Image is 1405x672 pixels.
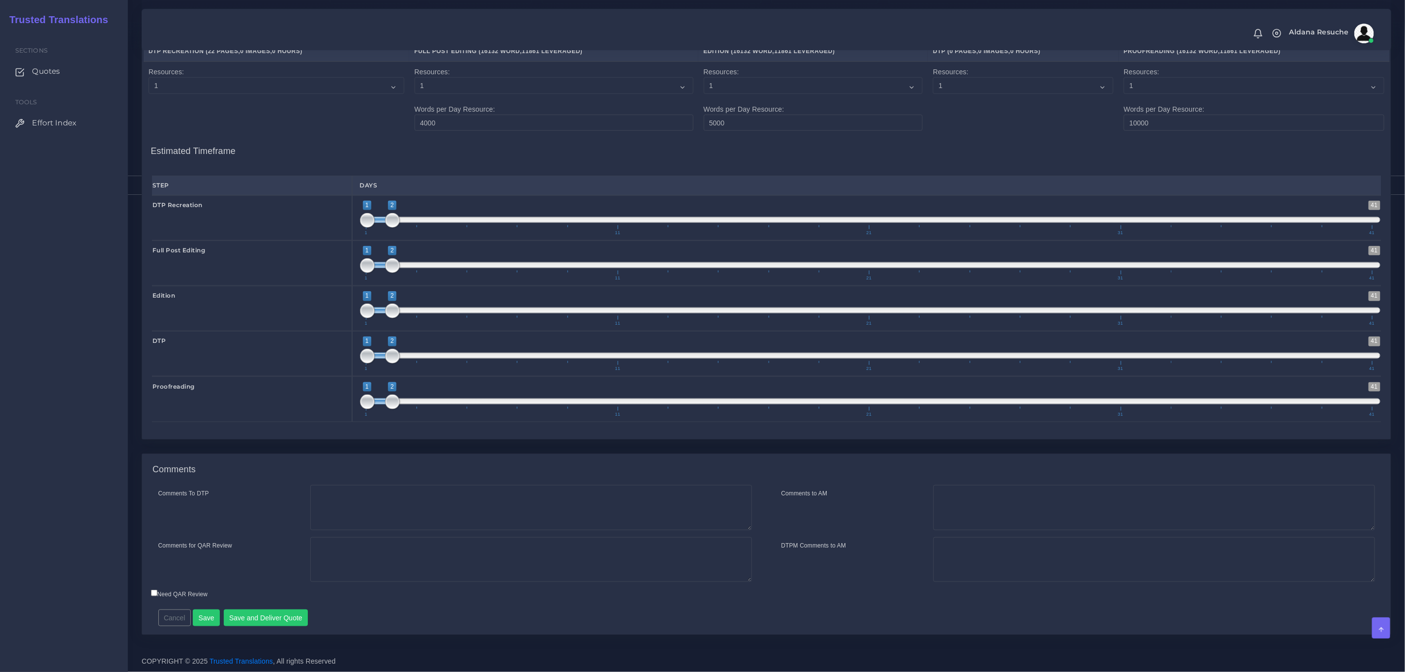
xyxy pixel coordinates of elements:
h4: Estimated Timeframe [151,136,1382,157]
span: 16132 Word [733,48,773,55]
span: 11861 Leveraged [522,48,580,55]
span: 21 [865,321,873,326]
span: 11 [614,412,622,417]
span: 11 [614,276,622,280]
span: 2 [388,291,396,301]
h2: Trusted Translations [2,14,108,26]
span: 0 Images [978,48,1008,55]
span: 31 [1116,231,1125,235]
strong: Full Post Editing [152,246,206,254]
strong: Proofreading [152,383,195,390]
span: Sections [15,47,48,54]
span: 1 [363,321,369,326]
label: Comments To DTP [158,489,209,498]
span: 22 Pages [208,48,239,55]
a: Trusted Translations [2,12,108,28]
span: 41 [1369,336,1380,346]
span: 1 [363,367,369,371]
span: 11 [614,321,622,326]
a: Aldana Resucheavatar [1285,24,1377,43]
span: 16132 Word [481,48,520,55]
span: 31 [1116,367,1125,371]
th: Full Post Editing ( , ) [409,41,698,61]
span: 41 [1368,321,1376,326]
span: 11 [614,231,622,235]
span: 2 [388,246,396,255]
span: 41 [1368,412,1376,417]
span: 1 [363,246,371,255]
td: Resources: Words per Day Resource: [409,61,698,136]
span: 41 [1369,382,1380,392]
span: 2 [388,201,396,210]
td: Resources: Words per Day Resource: [698,61,928,136]
span: 41 [1368,276,1376,280]
th: DTP ( , , ) [928,41,1119,61]
span: 1 [363,276,369,280]
button: Cancel [158,610,191,626]
a: Trusted Translations [209,657,273,665]
span: 11 [614,367,622,371]
a: Cancel [158,613,191,621]
span: 1 [363,231,369,235]
td: Resources: [144,61,410,136]
span: 21 [865,231,873,235]
span: 31 [1116,412,1125,417]
span: 41 [1369,201,1380,210]
span: Aldana Resuche [1289,29,1349,35]
span: 16132 Word [1179,48,1218,55]
span: 41 [1369,246,1380,255]
th: Edition ( , ) [698,41,928,61]
span: 1 [363,382,371,392]
th: Proofreading ( , ) [1119,41,1390,61]
span: 0 Hours [272,48,300,55]
a: Effort Index [7,113,120,133]
span: Effort Index [32,118,76,128]
span: 1 [363,412,369,417]
button: Save and Deliver Quote [224,610,308,626]
strong: DTP [152,337,166,344]
td: Resources: [928,61,1119,136]
span: 21 [865,367,873,371]
span: 41 [1368,231,1376,235]
span: 41 [1368,367,1376,371]
span: Tools [15,98,37,106]
span: COPYRIGHT © 2025 [142,656,336,667]
input: Need QAR Review [151,590,157,596]
span: 1 [363,336,371,346]
span: Quotes [32,66,60,77]
span: 31 [1116,321,1125,326]
span: 0 Pages [950,48,977,55]
a: Quotes [7,61,120,82]
span: 21 [865,276,873,280]
span: 31 [1116,276,1125,280]
span: 1 [363,291,371,301]
strong: Edition [152,292,176,299]
span: 11861 Leveraged [1220,48,1279,55]
span: 21 [865,412,873,417]
label: Comments to AM [781,489,828,498]
label: DTPM Comments to AM [781,541,846,550]
span: , All rights Reserved [273,656,335,667]
img: avatar [1354,24,1374,43]
td: Resources: Words per Day Resource: [1119,61,1390,136]
strong: Days [360,182,378,189]
span: 2 [388,382,396,392]
span: 41 [1369,291,1380,301]
h4: Comments [152,464,196,475]
span: 1 [363,201,371,210]
th: DTP Recreation ( , , ) [144,41,410,61]
strong: DTP Recreation [152,201,203,209]
strong: Step [152,182,169,189]
span: 11861 Leveraged [774,48,833,55]
label: Need QAR Review [151,590,208,599]
button: Save [193,610,220,626]
label: Comments for QAR Review [158,541,232,550]
span: 2 [388,336,396,346]
span: 0 Hours [1011,48,1039,55]
span: 0 Images [240,48,270,55]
